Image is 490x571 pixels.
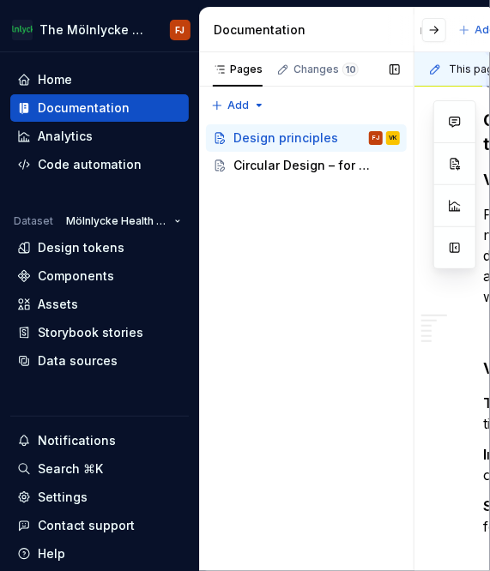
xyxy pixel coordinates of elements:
[10,427,189,454] button: Notifications
[10,347,189,375] a: Data sources
[10,512,189,539] button: Contact support
[206,124,407,152] a: Design principlesFJVK
[38,128,93,145] div: Analytics
[38,99,130,117] div: Documentation
[10,151,189,178] a: Code automation
[372,129,379,147] div: FJ
[10,262,189,290] a: Components
[14,214,53,228] div: Dataset
[10,94,189,122] a: Documentation
[10,484,189,511] a: Settings
[213,63,263,76] div: Pages
[38,267,114,285] div: Components
[38,545,65,562] div: Help
[38,432,116,449] div: Notifications
[206,124,407,179] div: Page tree
[176,23,185,37] div: FJ
[233,157,375,174] div: Circular Design – for People, Planet & Future
[293,63,359,76] div: Changes
[10,455,189,483] button: Search ⌘K
[39,21,149,39] div: The Mölnlycke Experience
[10,291,189,318] a: Assets
[12,20,33,40] img: 91fb9bbd-befe-470e-ae9b-8b56c3f0f44a.png
[38,352,118,370] div: Data sources
[227,99,249,112] span: Add
[38,517,135,534] div: Contact support
[38,489,88,506] div: Settings
[10,234,189,261] a: Design tokens
[38,156,142,173] div: Code automation
[10,123,189,150] a: Analytics
[38,460,103,478] div: Search ⌘K
[10,66,189,93] a: Home
[389,129,397,147] div: VK
[206,93,270,117] button: Add
[214,21,407,39] div: Documentation
[38,296,78,313] div: Assets
[58,209,189,233] button: Mölnlycke Health Care
[38,239,124,256] div: Design tokens
[10,319,189,346] a: Storybook stories
[342,63,359,76] span: 10
[10,540,189,568] button: Help
[3,11,196,48] button: The Mölnlycke ExperienceFJ
[38,324,143,341] div: Storybook stories
[66,214,167,228] span: Mölnlycke Health Care
[233,129,338,147] div: Design principles
[206,152,407,179] a: Circular Design – for People, Planet & Future
[38,71,72,88] div: Home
